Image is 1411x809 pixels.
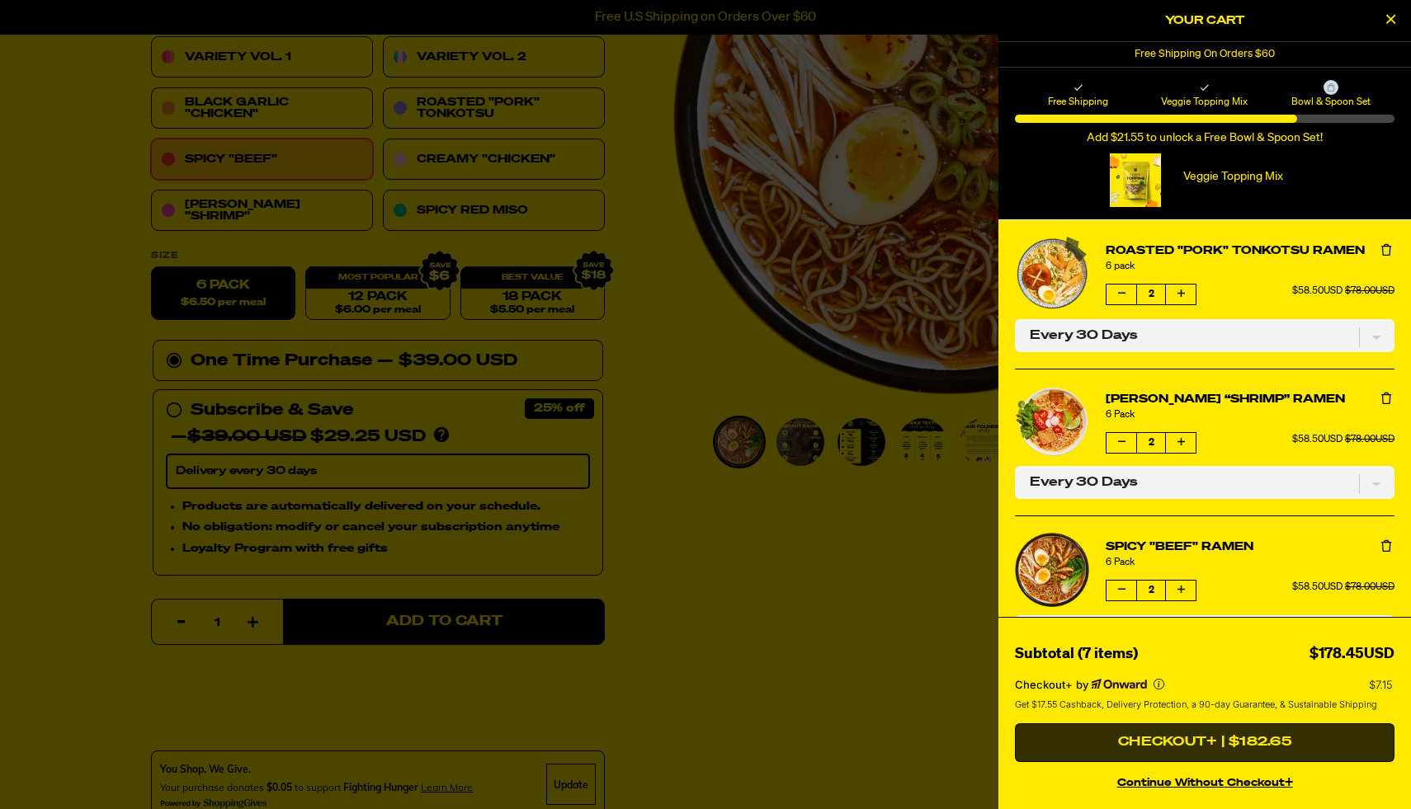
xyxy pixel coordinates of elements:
[1166,285,1196,304] button: Increase quantity of Roasted "Pork" Tonkotsu Ramen
[1015,678,1073,691] span: Checkout+
[1015,515,1394,665] li: product
[998,42,1411,67] div: 1 of 1
[1015,769,1394,793] button: continue without Checkout+
[1136,433,1166,453] span: 2
[1015,237,1089,311] a: View details for Roasted "Pork" Tonkotsu Ramen
[1166,581,1196,600] button: Increase quantity of Spicy "Beef" Ramen
[1136,285,1166,304] span: 2
[1015,386,1089,458] a: View details for Tom Yum “Shrimp” Ramen
[1107,285,1136,304] button: Decrease quantity of Roasted "Pork" Tonkotsu Ramen
[1292,286,1343,296] span: $58.50USD
[1076,678,1088,691] span: by
[1292,582,1343,592] span: $58.50USD
[1107,433,1136,453] button: Decrease quantity of Tom Yum “Shrimp” Ramen
[1015,615,1394,648] select: Subscription delivery frequency
[1345,582,1394,592] span: $78.00USD
[1292,435,1343,444] span: $58.50USD
[1106,556,1394,569] div: 6 Pack
[1015,8,1394,33] h2: Your Cart
[1015,666,1394,723] section: Checkout+
[1015,466,1394,499] select: Subscription delivery frequency
[1106,539,1394,556] a: Spicy "Beef" Ramen
[1167,170,1300,184] p: Veggie Topping Mix
[8,733,174,801] iframe: Marketing Popup
[1378,391,1394,407] button: Remove Tom Yum “Shrimp” Ramen
[1106,260,1394,273] div: 6 pack
[1310,642,1394,666] div: $178.45USD
[1378,8,1403,33] button: Close Cart
[1015,647,1138,661] span: Subtotal (7 items)
[1345,435,1394,444] span: $78.00USD
[1015,698,1377,712] span: Get $17.55 Cashback, Delivery Protection, a 90-day Guarantee, & Sustainable Shipping
[1106,242,1394,260] a: Roasted "Pork" Tonkotsu Ramen
[1106,391,1394,408] a: [PERSON_NAME] “Shrimp” Ramen
[1015,220,1394,369] li: product
[1378,242,1394,259] button: Remove Roasted "Pork" Tonkotsu Ramen
[1015,369,1394,515] li: product
[1345,286,1394,296] span: $78.00USD
[1015,131,1394,145] div: Add $21.55 to unlock a Free Bowl & Spoon Set!
[1015,386,1089,458] img: Tom Yum “Shrimp” Ramen
[1166,433,1196,453] button: Increase quantity of Tom Yum “Shrimp” Ramen
[1144,95,1265,108] span: Veggie Topping Mix
[1015,533,1089,607] img: Spicy "Beef" Ramen
[1015,723,1394,763] button: Checkout+ | $182.65
[1369,678,1394,691] p: $7.15
[1017,95,1139,108] span: Free Shipping
[1154,679,1164,689] button: More info
[1092,679,1147,690] a: Powered by Onward
[1015,319,1394,352] select: Subscription delivery frequency
[1015,237,1089,311] img: Roasted "Pork" Tonkotsu Ramen
[1378,539,1394,555] button: Remove Spicy "Beef" Ramen
[1015,533,1089,607] a: View details for Spicy "Beef" Ramen
[1136,581,1166,600] span: 2
[1271,95,1392,108] span: Bowl & Spoon Set
[1106,408,1394,421] div: 6 Pack
[1107,581,1136,600] button: Decrease quantity of Spicy "Beef" Ramen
